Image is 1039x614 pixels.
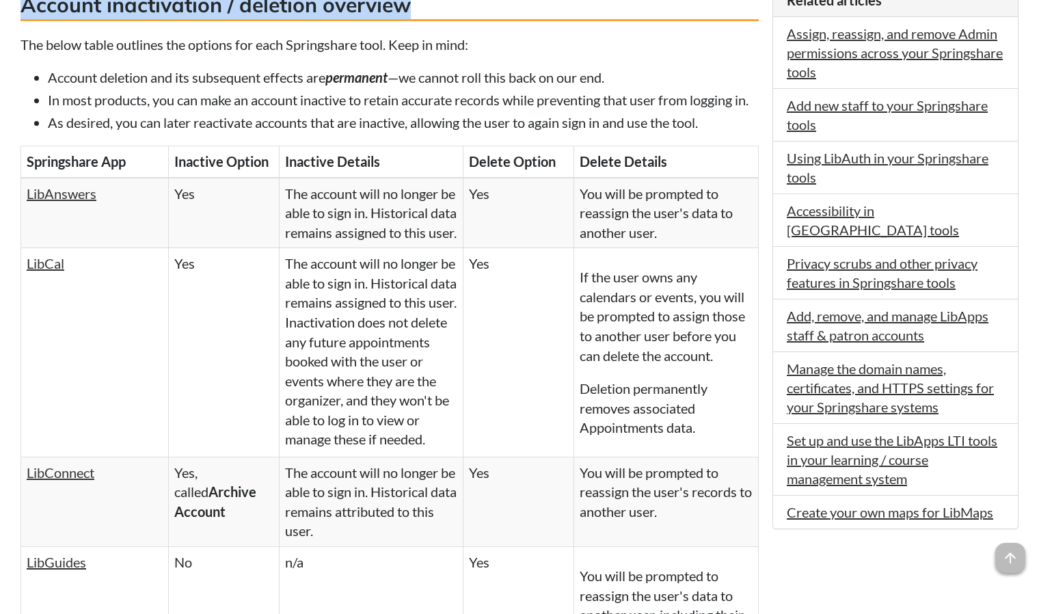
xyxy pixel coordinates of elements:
[168,178,279,248] td: Yes
[168,457,279,546] td: Yes, called
[168,248,279,457] td: Yes
[574,146,759,178] th: Delete Details
[21,146,169,178] th: Springshare App
[787,202,959,238] a: Accessibility in [GEOGRAPHIC_DATA] tools
[574,457,759,546] td: You will be prompted to reassign the user's records to another user.
[48,90,759,109] li: In most products, you can make an account inactive to retain accurate records while preventing th...
[787,25,1003,80] a: Assign, reassign, and remove Admin permissions across your Springshare tools
[463,248,574,457] td: Yes
[27,464,94,481] a: LibConnect
[27,185,96,202] a: LibAnswers
[279,457,463,546] td: The account will no longer be able to sign in. Historical data remains attributed to this user.
[580,267,753,365] p: If the user owns any calendars or events, you will be prompted to assign those to another user be...
[580,379,753,438] p: Deletion permanently removes associated Appointments data.
[787,360,994,415] a: Manage the domain names, certificates, and HTTPS settings for your Springshare systems
[279,248,463,457] td: The account will no longer be able to sign in. Historical data remains assigned to this user. Ina...
[168,146,279,178] th: Inactive Option
[279,178,463,248] td: The account will no longer be able to sign in. Historical data remains assigned to this user.
[463,457,574,546] td: Yes
[463,146,574,178] th: Delete Option
[325,69,388,85] em: permanent
[995,543,1025,573] span: arrow_upward
[787,255,977,291] a: Privacy scrubs and other privacy features in Springshare tools
[787,97,988,133] a: Add new staff to your Springshare tools
[463,178,574,248] td: Yes
[787,432,997,487] a: Set up and use the LibApps LTI tools in your learning / course management system
[27,554,86,570] a: LibGuides
[787,150,988,185] a: Using LibAuth in your Springshare tools
[279,146,463,178] th: Inactive Details
[574,178,759,248] td: You will be prompted to reassign the user's data to another user.
[27,255,64,271] a: LibCal
[787,308,988,343] a: Add, remove, and manage LibApps staff & patron accounts
[787,504,993,520] a: Create your own maps for LibMaps
[48,68,759,87] li: Account deletion and its subsequent effects are —we cannot roll this back on our end.
[995,544,1025,561] a: arrow_upward
[48,113,759,132] li: As desired, you can later reactivate accounts that are inactive, allowing the user to again sign ...
[21,35,759,54] p: The below table outlines the options for each Springshare tool. Keep in mind:
[174,483,256,520] strong: Archive Account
